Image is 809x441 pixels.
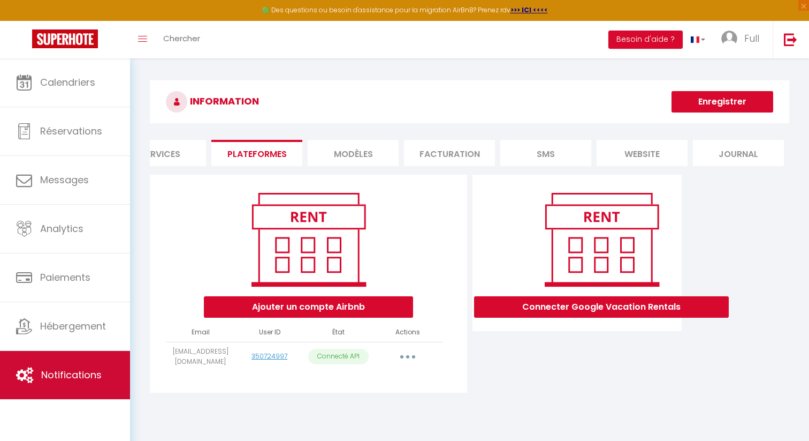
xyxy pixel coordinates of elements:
[474,296,729,318] button: Connecter Google Vacation Rentals
[304,323,373,342] th: État
[40,222,83,235] span: Analytics
[150,80,789,123] h3: INFORMATION
[115,140,206,166] li: Services
[784,33,797,46] img: logout
[211,140,302,166] li: Plateformes
[166,342,235,371] td: [EMAIL_ADDRESS][DOMAIN_NAME]
[308,349,369,364] p: Connecté API
[240,188,377,291] img: rent.png
[597,140,688,166] li: website
[533,188,670,291] img: rent.png
[608,31,683,49] button: Besoin d'aide ?
[404,140,495,166] li: Facturation
[251,352,287,361] a: 350724997
[671,91,773,113] button: Enregistrer
[40,173,89,186] span: Messages
[32,29,98,48] img: Super Booking
[693,140,784,166] li: Journal
[166,323,235,342] th: Email
[235,323,304,342] th: User ID
[40,319,106,333] span: Hébergement
[500,140,591,166] li: SMS
[40,271,90,284] span: Paiements
[40,124,102,138] span: Réservations
[204,296,413,318] button: Ajouter un compte Airbnb
[155,21,208,58] a: Chercher
[713,21,773,58] a: ... Full
[308,140,399,166] li: MODÈLES
[744,32,759,45] span: Full
[721,31,737,47] img: ...
[40,76,95,89] span: Calendriers
[373,323,442,342] th: Actions
[510,5,548,14] a: >>> ICI <<<<
[41,368,102,382] span: Notifications
[163,33,200,44] span: Chercher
